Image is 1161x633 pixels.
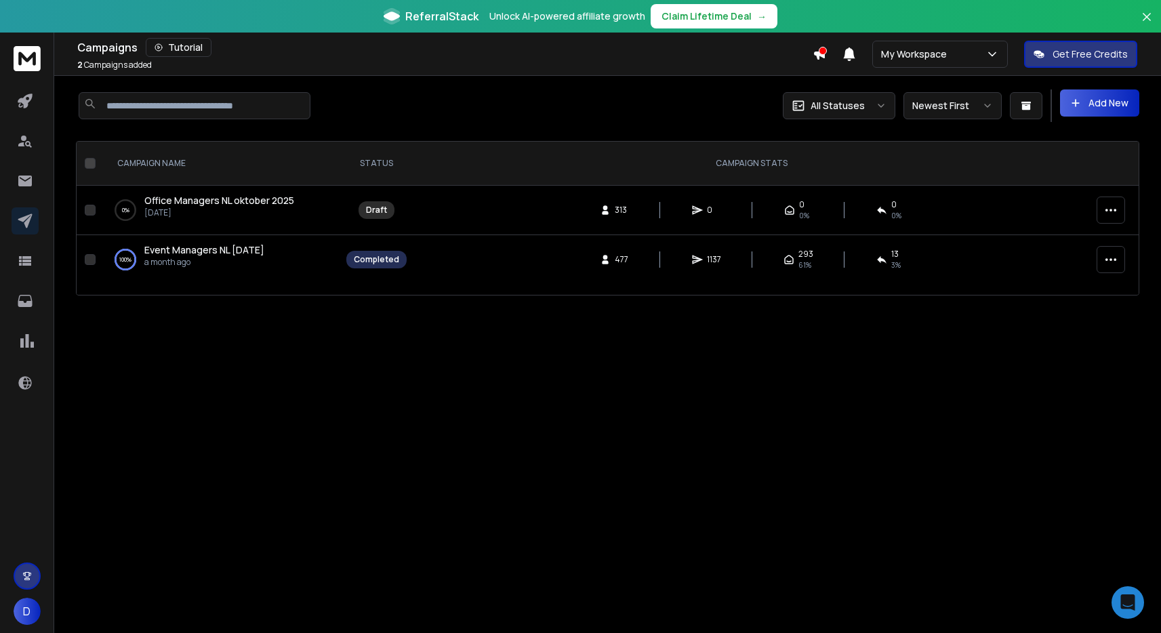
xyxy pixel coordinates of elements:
[77,59,83,70] span: 2
[122,203,129,217] p: 0 %
[77,38,813,57] div: Campaigns
[615,205,628,216] span: 313
[1138,8,1156,41] button: Close banner
[14,598,41,625] button: D
[354,254,399,265] div: Completed
[77,60,152,70] p: Campaigns added
[651,4,777,28] button: Claim Lifetime Deal→
[707,254,721,265] span: 1137
[415,142,1088,186] th: CAMPAIGN STATS
[144,257,264,268] p: a month ago
[144,243,264,257] a: Event Managers NL [DATE]
[798,249,813,260] span: 293
[405,8,478,24] span: ReferralStack
[891,210,901,221] span: 0%
[366,205,387,216] div: Draft
[144,207,294,218] p: [DATE]
[881,47,952,61] p: My Workspace
[615,254,628,265] span: 477
[489,9,645,23] p: Unlock AI-powered affiliate growth
[101,235,338,285] td: 100%Event Managers NL [DATE]a month ago
[144,243,264,256] span: Event Managers NL [DATE]
[1024,41,1137,68] button: Get Free Credits
[119,253,131,266] p: 100 %
[101,142,338,186] th: CAMPAIGN NAME
[1112,586,1144,619] div: Open Intercom Messenger
[903,92,1002,119] button: Newest First
[891,249,899,260] span: 13
[799,210,809,221] span: 0%
[101,186,338,235] td: 0%Office Managers NL oktober 2025[DATE]
[1060,89,1139,117] button: Add New
[891,199,897,210] span: 0
[707,205,720,216] span: 0
[146,38,211,57] button: Tutorial
[799,199,804,210] span: 0
[1053,47,1128,61] p: Get Free Credits
[338,142,415,186] th: STATUS
[757,9,767,23] span: →
[144,194,294,207] a: Office Managers NL oktober 2025
[891,260,901,270] span: 3 %
[798,260,811,270] span: 61 %
[811,99,865,113] p: All Statuses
